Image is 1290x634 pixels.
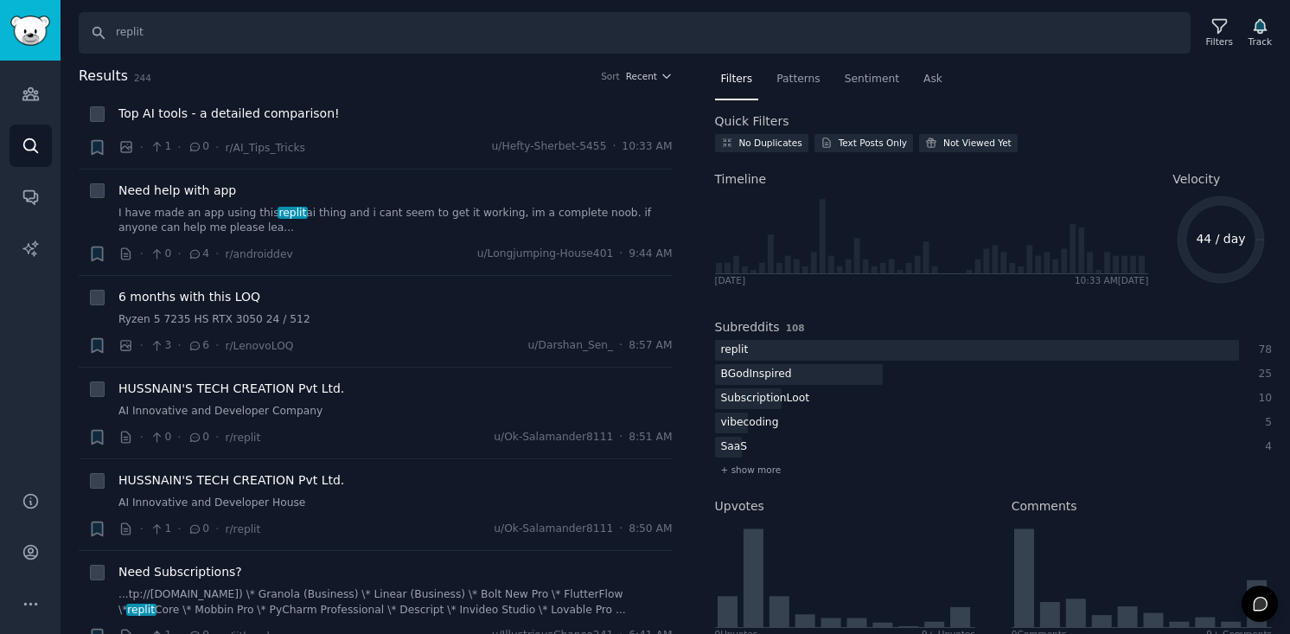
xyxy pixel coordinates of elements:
[1248,35,1272,48] div: Track
[1257,367,1273,382] div: 25
[626,70,673,82] button: Recent
[150,338,171,354] span: 3
[619,338,623,354] span: ·
[1257,391,1273,407] div: 10
[177,245,181,263] span: ·
[1197,232,1246,246] text: 44 / day
[215,138,219,157] span: ·
[140,138,144,157] span: ·
[188,247,209,262] span: 4
[79,66,128,87] span: Results
[721,464,782,476] span: + show more
[79,12,1191,54] input: Search Keyword
[278,207,308,219] span: replit
[118,496,673,511] a: AI Innovative and Developer House
[492,139,607,155] span: u/Hefty-Sherbet-5455
[721,72,753,87] span: Filters
[622,139,672,155] span: 10:33 AM
[215,428,219,446] span: ·
[739,137,802,149] div: No Duplicates
[715,170,767,189] span: Timeline
[1242,15,1278,51] button: Track
[188,139,209,155] span: 0
[118,105,340,123] a: Top AI tools - a detailed comparison!
[601,70,620,82] div: Sort
[629,338,672,354] span: 8:57 AM
[118,563,242,581] a: Need Subscriptions?
[140,245,144,263] span: ·
[118,206,673,236] a: I have made an app using thisreplitai thing and i cant seem to get it working, im a complete noob...
[225,142,304,154] span: r/AI_Tips_Tricks
[943,137,1012,149] div: Not Viewed Yet
[140,428,144,446] span: ·
[715,437,754,458] div: SaaS
[225,248,292,260] span: r/androiddev
[134,73,151,83] span: 244
[188,522,209,537] span: 0
[225,340,293,352] span: r/LenovoLOQ
[118,288,260,306] a: 6 months with this LOQ
[477,247,614,262] span: u/Longjumping-House401
[629,247,672,262] span: 9:44 AM
[839,137,907,149] div: Text Posts Only
[715,388,816,410] div: SubscriptionLoot
[494,430,613,445] span: u/Ok-Salamander8111
[619,522,623,537] span: ·
[1172,170,1220,189] span: Velocity
[1257,343,1273,358] div: 78
[177,336,181,355] span: ·
[140,336,144,355] span: ·
[626,70,657,82] span: Recent
[1075,274,1148,286] div: 10:33 AM [DATE]
[10,16,50,46] img: GummySearch logo
[118,182,236,200] a: Need help with app
[225,523,260,535] span: r/replit
[126,604,156,616] span: replit
[118,380,344,398] a: HUSSNAIN'S TECH CREATION Pvt Ltd.
[188,430,209,445] span: 0
[1206,35,1233,48] div: Filters
[845,72,899,87] span: Sentiment
[715,112,789,131] h2: Quick Filters
[150,139,171,155] span: 1
[528,338,614,354] span: u/Darshan_Sen_
[140,520,144,538] span: ·
[150,430,171,445] span: 0
[923,72,942,87] span: Ask
[118,312,673,328] a: Ryzen 5 7235 HS RTX 3050 24 / 512
[188,338,209,354] span: 6
[629,522,672,537] span: 8:50 AM
[715,340,755,362] div: replit
[494,522,613,537] span: u/Ok-Salamander8111
[225,432,260,444] span: r/replit
[215,336,219,355] span: ·
[177,138,181,157] span: ·
[215,245,219,263] span: ·
[619,247,623,262] span: ·
[612,139,616,155] span: ·
[118,471,344,490] a: HUSSNAIN'S TECH CREATION Pvt Ltd.
[715,318,780,336] h2: Subreddits
[1012,497,1077,516] h2: Comments
[619,430,623,445] span: ·
[715,413,785,434] div: vibecoding
[150,522,171,537] span: 1
[215,520,219,538] span: ·
[1257,439,1273,455] div: 4
[629,430,672,445] span: 8:51 AM
[1257,415,1273,431] div: 5
[118,587,673,618] a: ...tp://[DOMAIN_NAME]) \* Granola (Business) \* Linear (Business) \* Bolt New Pro \* FlutterFlow ...
[715,274,746,286] div: [DATE]
[150,247,171,262] span: 0
[776,72,820,87] span: Patterns
[177,428,181,446] span: ·
[715,364,798,386] div: BGodInspired
[177,520,181,538] span: ·
[715,497,764,516] h2: Upvotes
